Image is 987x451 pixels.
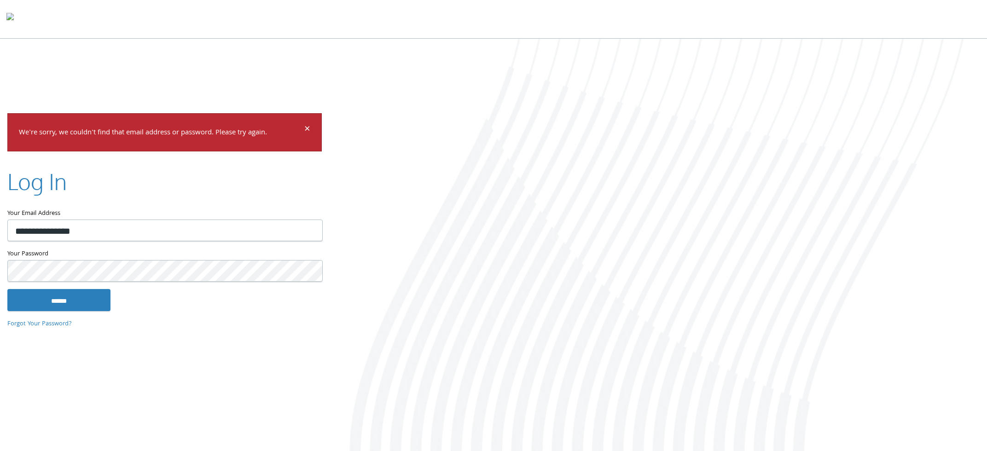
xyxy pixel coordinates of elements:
a: Forgot Your Password? [7,319,72,329]
button: Dismiss alert [304,125,310,136]
span: × [304,121,310,139]
label: Your Password [7,249,322,260]
img: todyl-logo-dark.svg [6,10,14,28]
p: We're sorry, we couldn't find that email address or password. Please try again. [19,127,303,140]
h2: Log In [7,166,67,197]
